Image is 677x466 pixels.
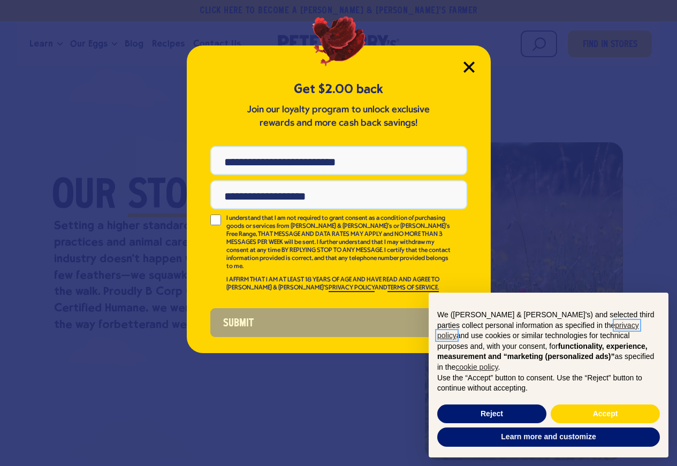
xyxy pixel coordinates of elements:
[210,80,467,98] h5: Get $2.00 back
[387,285,439,292] a: TERMS OF SERVICE.
[437,373,660,394] p: Use the “Accept” button to consent. Use the “Reject” button to continue without accepting.
[245,103,432,130] p: Join our loyalty program to unlock exclusive rewards and more cash back savings!
[329,285,375,292] a: PRIVACY POLICY
[437,404,546,424] button: Reject
[463,62,475,73] button: Close Modal
[226,276,452,292] p: I AFFIRM THAT I AM AT LEAST 18 YEARS OF AGE AND HAVE READ AND AGREE TO [PERSON_NAME] & [PERSON_NA...
[437,310,660,373] p: We ([PERSON_NAME] & [PERSON_NAME]'s) and selected third parties collect personal information as s...
[210,308,467,337] button: Submit
[551,404,660,424] button: Accept
[226,215,452,271] p: I understand that I am not required to grant consent as a condition of purchasing goods or servic...
[210,215,221,225] input: I understand that I am not required to grant consent as a condition of purchasing goods or servic...
[420,284,677,466] div: Notice
[437,321,639,340] a: privacy policy
[455,363,498,371] a: cookie policy
[437,427,660,447] button: Learn more and customize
